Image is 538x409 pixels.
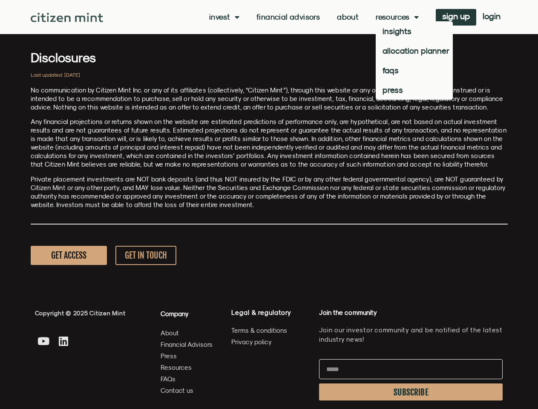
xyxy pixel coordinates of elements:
span: Resources [161,362,192,373]
a: Invest [209,13,239,21]
h4: Company [161,308,213,319]
ul: Resources [376,21,453,100]
a: Privacy policy [231,337,311,347]
a: GET ACCESS [31,246,107,265]
span: sign up [442,13,470,19]
span: FAQs [161,374,175,384]
button: SUBSCRIBE [319,383,503,400]
p: Private placement investments are NOT bank deposits (and thus NOT insured by the FDIC or by any o... [31,175,508,209]
img: Citizen Mint [31,13,104,22]
span: Terms & conditions [231,325,287,336]
span: Copyright © 2025 Citizen Mint [35,310,126,317]
span: Financial Advisors [161,339,213,350]
a: insights [376,21,453,41]
span: About [161,328,179,338]
h4: Join the community [319,308,503,317]
a: FAQs [161,374,213,384]
span: Contact us [161,385,193,396]
span: GET ACCESS [51,250,86,261]
span: SUBSCRIBE [394,389,429,396]
a: allocation planner [376,41,453,60]
a: About [161,328,213,338]
h4: Legal & regulatory [231,308,311,317]
span: Press [161,351,177,361]
a: Financial Advisors [256,13,320,21]
nav: Menu [209,13,419,21]
span: Privacy policy [231,337,272,347]
a: faqs [376,60,453,80]
span: GET IN TOUCH [125,250,167,261]
a: press [376,80,453,100]
a: Contact us [161,385,213,396]
a: login [476,9,507,26]
a: About [337,13,359,21]
p: Any financial projections or returns shown on the website are estimated predictions of performanc... [31,118,508,169]
h2: Last updated: [DATE] [31,72,508,78]
p: No communication by Citizen Mint Inc. or any of its affiliates (collectively, “Citizen Mint”), th... [31,86,508,112]
a: Terms & conditions [231,325,311,336]
a: sign up [436,9,476,26]
a: Press [161,351,213,361]
form: Newsletter [319,359,503,405]
h3: Disclosures [31,51,508,64]
a: GET IN TOUCH [115,246,176,265]
a: Financial Advisors [161,339,213,350]
p: Join our investor community and be notified of the latest industry news! [319,325,503,344]
span: login [483,13,501,19]
a: Resources [376,13,419,21]
a: Resources [161,362,213,373]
